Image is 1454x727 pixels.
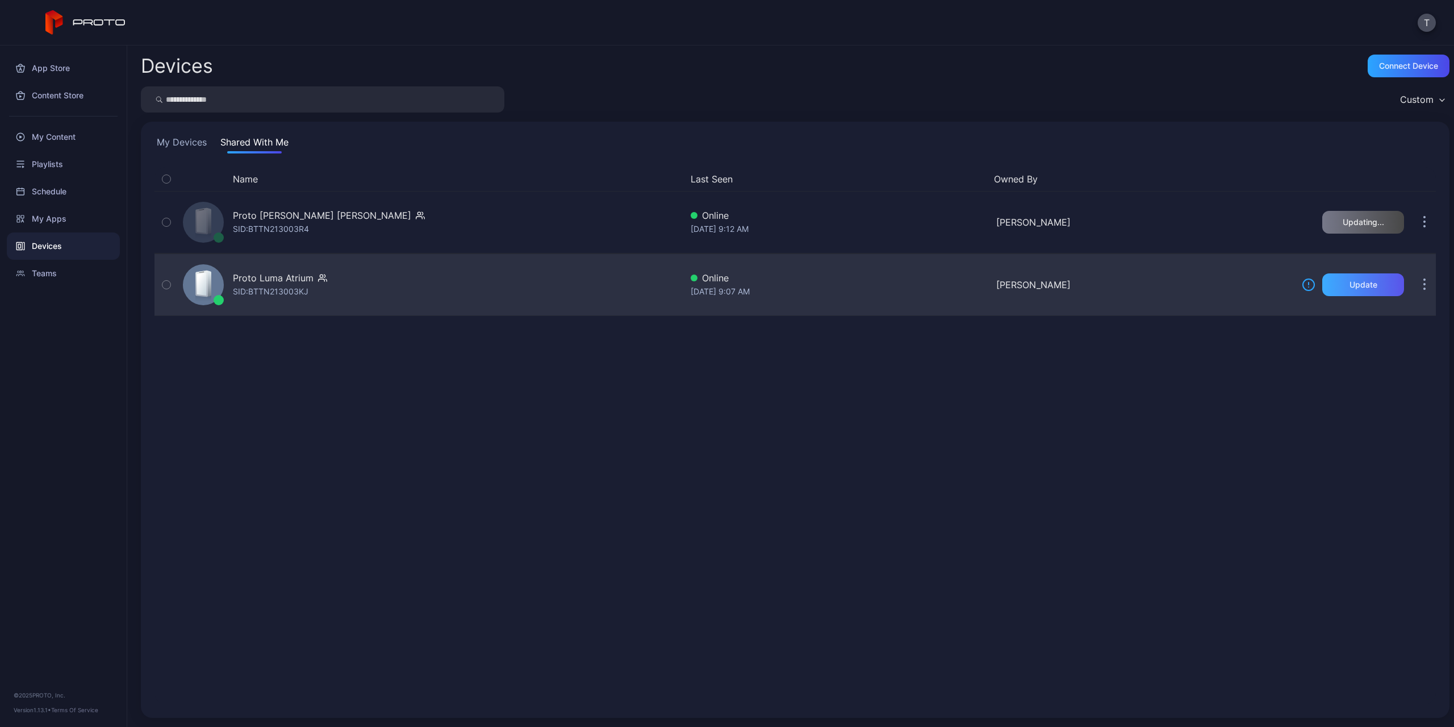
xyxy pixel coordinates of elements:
div: Updating... [1343,218,1384,227]
a: Teams [7,260,120,287]
div: [PERSON_NAME] [996,215,1293,229]
div: Connect device [1379,61,1438,70]
button: Custom [1394,86,1449,113]
button: Owned By [994,172,1288,186]
button: Update [1322,273,1404,296]
div: Custom [1400,94,1434,105]
div: Proto [PERSON_NAME] [PERSON_NAME] [233,209,411,222]
div: [PERSON_NAME] [996,278,1293,292]
h2: Devices [141,56,213,76]
a: Schedule [7,178,120,205]
div: Online [691,271,987,285]
div: Proto Luma Atrium [233,271,314,285]
a: App Store [7,55,120,82]
button: T [1418,14,1436,32]
a: My Content [7,123,120,151]
button: Last Seen [691,172,985,186]
div: SID: BTTN213003R4 [233,222,309,236]
button: Shared With Me [218,135,291,153]
div: Online [691,209,987,222]
span: Version 1.13.1 • [14,707,51,713]
div: Update [1349,280,1377,289]
button: Name [233,172,258,186]
button: Connect device [1368,55,1449,77]
div: SID: BTTN213003KJ [233,285,308,298]
div: [DATE] 9:07 AM [691,285,987,298]
button: Updating... [1322,211,1404,234]
div: © 2025 PROTO, Inc. [14,691,113,700]
a: My Apps [7,205,120,232]
a: Playlists [7,151,120,178]
a: Devices [7,232,120,260]
div: Update Device [1297,172,1399,186]
button: My Devices [154,135,209,153]
div: Options [1413,172,1436,186]
a: Terms Of Service [51,707,98,713]
a: Content Store [7,82,120,109]
div: [DATE] 9:12 AM [691,222,987,236]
